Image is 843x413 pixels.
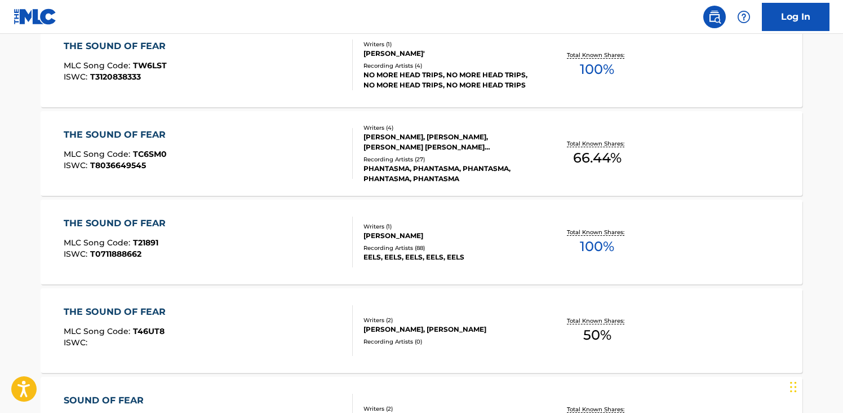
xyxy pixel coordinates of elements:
div: SOUND OF FEAR [64,394,165,407]
div: Writers ( 1 ) [363,40,534,49]
span: 100 % [580,59,614,80]
span: 50 % [583,325,611,345]
img: help [737,10,751,24]
a: THE SOUND OF FEARMLC Song Code:T21891ISWC:T0711888662Writers (1)[PERSON_NAME]Recording Artists (8... [41,200,802,284]
div: [PERSON_NAME]' [363,49,534,59]
span: TW6LST [133,60,167,71]
div: Help [733,6,755,28]
span: T21891 [133,238,158,248]
span: MLC Song Code : [64,238,133,248]
div: THE SOUND OF FEAR [64,128,171,142]
a: THE SOUND OF FEARMLC Song Code:TC6SM0ISWC:T8036649545Writers (4)[PERSON_NAME], [PERSON_NAME], [PE... [41,111,802,196]
p: Total Known Shares: [567,317,627,325]
iframe: Chat Widget [787,359,843,413]
span: ISWC : [64,337,90,348]
span: 66.44 % [573,148,622,168]
div: Recording Artists ( 4 ) [363,61,534,70]
span: T3120838333 [90,72,141,82]
span: ISWC : [64,249,90,259]
div: THE SOUND OF FEAR [64,39,171,53]
div: [PERSON_NAME], [PERSON_NAME], [PERSON_NAME] [PERSON_NAME] [PERSON_NAME] [363,132,534,152]
div: Writers ( 2 ) [363,316,534,324]
img: search [708,10,721,24]
span: TC6SM0 [133,149,167,159]
span: T0711888662 [90,249,141,259]
p: Total Known Shares: [567,228,627,236]
span: T8036649545 [90,160,146,170]
div: NO MORE HEAD TRIPS, NO MORE HEAD TRIPS, NO MORE HEAD TRIPS, NO MORE HEAD TRIPS [363,70,534,90]
span: MLC Song Code : [64,60,133,71]
div: Writers ( 1 ) [363,222,534,231]
span: MLC Song Code : [64,326,133,336]
img: MLC Logo [14,8,57,25]
span: MLC Song Code : [64,149,133,159]
span: ISWC : [64,160,90,170]
div: EELS, EELS, EELS, EELS, EELS [363,252,534,262]
p: Total Known Shares: [567,139,627,148]
div: [PERSON_NAME] [363,231,534,241]
div: THE SOUND OF FEAR [64,217,171,230]
p: Total Known Shares: [567,51,627,59]
a: Public Search [703,6,726,28]
a: THE SOUND OF FEARMLC Song Code:T46UT8ISWC:Writers (2)[PERSON_NAME], [PERSON_NAME]Recording Artist... [41,288,802,373]
div: Recording Artists ( 88 ) [363,244,534,252]
span: ISWC : [64,72,90,82]
div: [PERSON_NAME], [PERSON_NAME] [363,324,534,335]
span: 100 % [580,236,614,257]
div: Writers ( 2 ) [363,405,534,413]
div: Drag [790,370,797,404]
div: Recording Artists ( 0 ) [363,337,534,346]
div: THE SOUND OF FEAR [64,305,171,319]
div: Writers ( 4 ) [363,124,534,132]
div: Recording Artists ( 27 ) [363,155,534,164]
a: THE SOUND OF FEARMLC Song Code:TW6LSTISWC:T3120838333Writers (1)[PERSON_NAME]'Recording Artists (... [41,23,802,107]
div: PHANTASMA, PHANTASMA, PHANTASMA, PHANTASMA, PHANTASMA [363,164,534,184]
a: Log In [762,3,829,31]
span: T46UT8 [133,326,165,336]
